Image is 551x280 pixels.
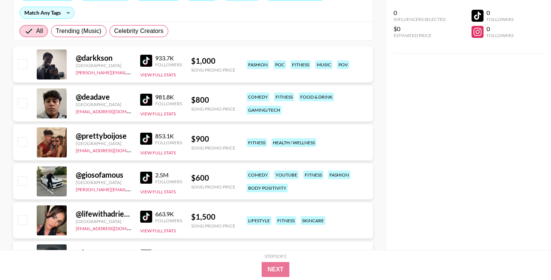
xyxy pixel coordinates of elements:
div: Estimated Price [394,33,446,38]
div: Followers [155,179,182,184]
div: Step 1 of 2 [265,253,286,259]
img: TikTok [140,172,152,184]
div: 933.7K [155,54,182,62]
div: fitness [290,60,311,69]
span: All [36,27,43,36]
div: youtube [274,171,299,179]
div: Followers [487,33,514,38]
div: $ 900 [191,134,235,144]
img: TikTok [140,250,152,262]
div: Followers [155,101,182,106]
div: Followers [155,140,182,145]
div: fitness [274,93,294,101]
div: 0 [394,9,446,16]
div: comedy [247,171,270,179]
div: @ prettyboijose [76,131,131,141]
div: @ [PERSON_NAME] [76,248,131,258]
div: 853.1K [155,132,182,140]
div: [GEOGRAPHIC_DATA] [76,180,131,185]
div: Followers [155,218,182,223]
div: 981.8K [155,93,182,101]
div: Song Promo Price [191,67,235,73]
div: $ 800 [191,95,235,105]
span: Trending (Music) [56,27,102,36]
button: View Full Stats [140,111,176,117]
div: skincare [301,216,325,225]
div: Song Promo Price [191,223,235,229]
div: lifestyle [247,216,271,225]
span: Celebrity Creators [114,27,164,36]
div: Song Promo Price [191,106,235,112]
div: fitness [276,216,296,225]
div: [GEOGRAPHIC_DATA] [76,219,131,224]
div: gaming/tech [247,106,281,114]
a: [EMAIL_ADDRESS][DOMAIN_NAME] [76,146,151,153]
a: [EMAIL_ADDRESS][DOMAIN_NAME] [76,224,151,231]
div: fitness [247,138,267,147]
img: TikTok [140,133,152,145]
div: 1.4M [155,249,182,257]
div: comedy [247,93,270,101]
div: pov [337,60,349,69]
div: Followers [155,62,182,67]
div: @ lifewithadrienne [76,209,131,219]
a: [PERSON_NAME][EMAIL_ADDRESS][DOMAIN_NAME] [76,185,187,192]
div: body positivity [247,184,288,192]
div: [GEOGRAPHIC_DATA] [76,102,131,107]
div: fitness [303,171,323,179]
div: Influencers Selected [394,16,446,22]
a: [PERSON_NAME][EMAIL_ADDRESS][DOMAIN_NAME] [76,68,187,75]
button: View Full Stats [140,189,176,195]
div: music [315,60,332,69]
iframe: Drift Widget Chat Controller [514,243,542,271]
div: [GEOGRAPHIC_DATA] [76,63,131,68]
div: Song Promo Price [191,145,235,151]
button: View Full Stats [140,72,176,78]
div: 2.5M [155,171,182,179]
div: health / wellness [271,138,316,147]
div: food & drink [299,93,334,101]
div: poc [274,60,286,69]
div: Followers [487,16,514,22]
img: TikTok [140,55,152,67]
div: 0 [487,25,514,33]
div: @ deadave [76,92,131,102]
div: $ 1,500 [191,212,235,222]
div: $0 [394,25,446,33]
div: fashion [328,171,350,179]
div: Match Any Tags [20,7,74,18]
div: fashion [247,60,269,69]
button: View Full Stats [140,150,176,156]
div: $ 1,000 [191,56,235,66]
div: Song Promo Price [191,184,235,190]
div: $ 600 [191,173,235,183]
img: TikTok [140,94,152,106]
div: [GEOGRAPHIC_DATA] [76,141,131,146]
img: TikTok [140,211,152,223]
button: View Full Stats [140,228,176,234]
div: 663.9K [155,210,182,218]
div: @ darkkson [76,53,131,63]
div: 0 [487,9,514,16]
button: Next [262,262,290,277]
a: [EMAIL_ADDRESS][DOMAIN_NAME] [76,107,151,114]
div: @ giosofamous [76,170,131,180]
